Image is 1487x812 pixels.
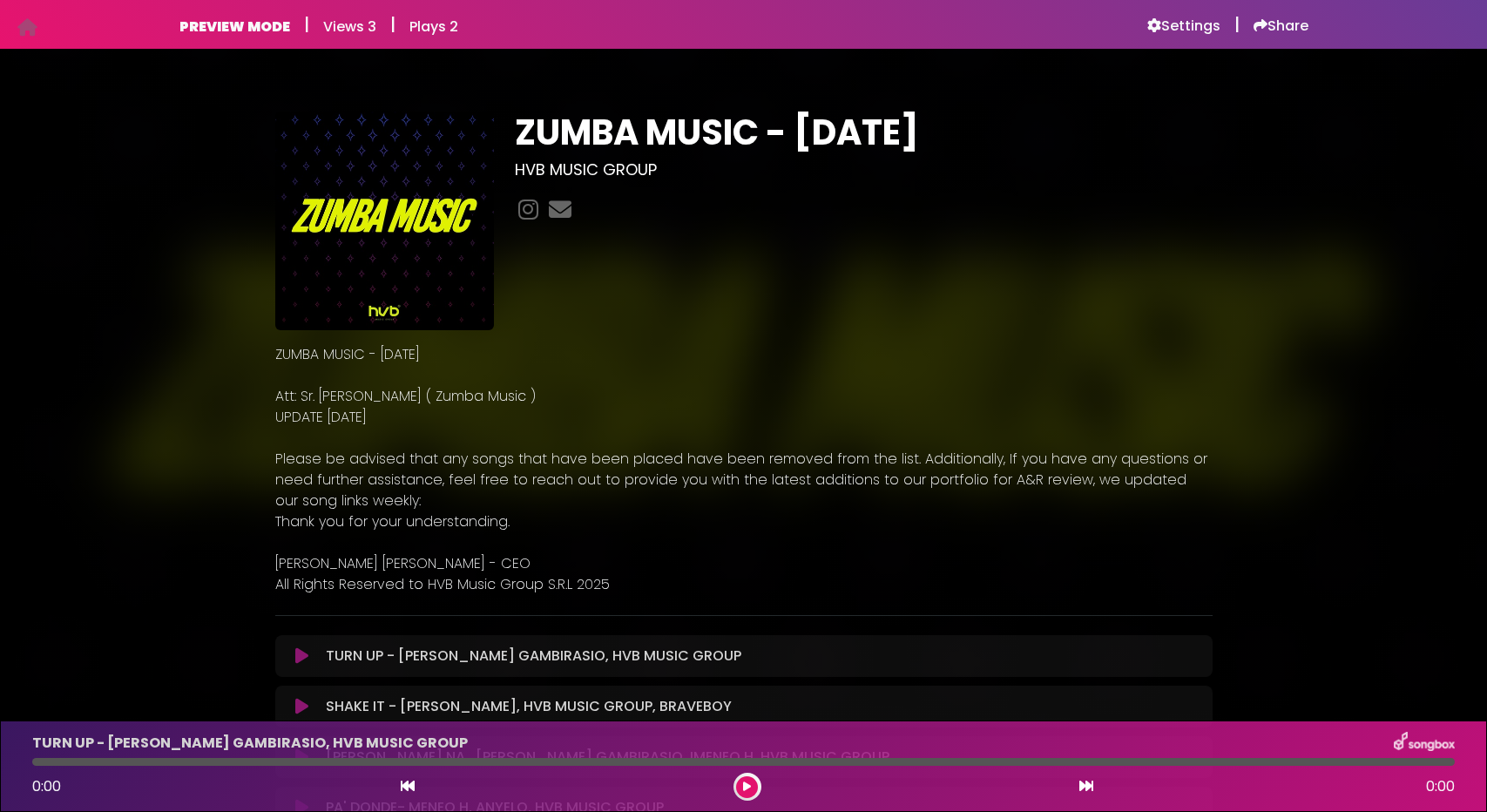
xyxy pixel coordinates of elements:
[179,18,290,35] h6: PREVIEW MODE
[409,18,458,35] h6: Plays 2
[515,112,1213,153] h1: ZUMBA MUSIC - [DATE]
[1234,14,1240,35] h5: |
[1426,776,1455,797] span: 0:00
[1394,732,1455,754] img: songbox-logo-white.png
[275,386,1213,407] p: Att: Sr. [PERSON_NAME] ( Zumba Music )
[275,344,1213,365] p: ZUMBA MUSIC - [DATE]
[326,646,741,667] p: TURN UP - [PERSON_NAME] GAMBIRASIO, HVB MUSIC GROUP
[275,449,1213,511] p: Please be advised that any songs that have been placed have been removed from the list. Additiona...
[275,112,494,330] img: O92uWp2TmS372kSiELrh
[32,733,468,754] p: TURN UP - [PERSON_NAME] GAMBIRASIO, HVB MUSIC GROUP
[515,160,1213,179] h3: HVB MUSIC GROUP
[326,696,732,717] p: SHAKE IT - [PERSON_NAME], HVB MUSIC GROUP, BRAVEBOY
[275,553,1213,574] p: [PERSON_NAME] [PERSON_NAME] - CEO
[304,14,309,35] h5: |
[390,14,395,35] h5: |
[1254,17,1308,35] a: Share
[323,18,376,35] h6: Views 3
[275,407,1213,428] p: UPDATE [DATE]
[1147,17,1220,35] a: Settings
[275,574,1213,595] p: All Rights Reserved to HVB Music Group S.R.L 2025
[275,511,1213,532] p: Thank you for your understanding.
[32,776,61,796] span: 0:00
